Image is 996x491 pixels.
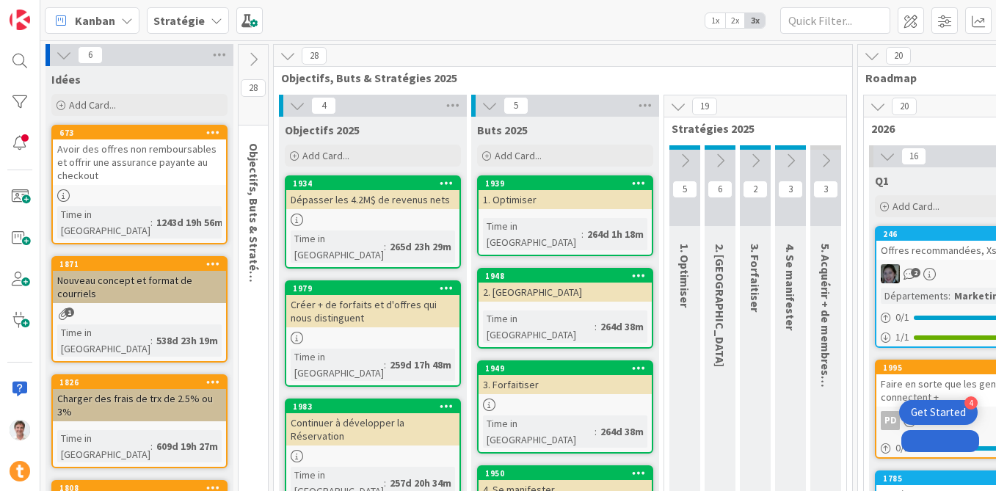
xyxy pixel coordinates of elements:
div: Time in [GEOGRAPHIC_DATA] [483,310,595,343]
img: Visit kanbanzone.com [10,10,30,30]
span: 1 / 1 [895,330,909,345]
span: 4 [311,97,336,114]
div: 1826 [53,376,226,389]
span: 19 [692,98,717,115]
div: 673 [53,126,226,139]
div: Time in [GEOGRAPHIC_DATA] [291,349,384,381]
span: 4. Se manifester [783,244,798,330]
span: Objectifs 2025 [285,123,360,137]
img: JG [10,420,30,440]
div: Time in [GEOGRAPHIC_DATA] [483,415,595,448]
div: 1939 [485,178,652,189]
span: 1x [705,13,725,28]
span: : [150,332,153,349]
span: Add Card... [893,200,939,213]
div: 3. Forfaitiser [479,375,652,394]
div: Créer + de forfaits et d'offres qui nous distinguent [286,295,459,327]
span: : [595,423,597,440]
span: : [150,214,153,230]
input: Quick Filter... [780,7,890,34]
span: 1. Optimiser [677,244,692,308]
div: 1979Créer + de forfaits et d'offres qui nous distinguent [286,282,459,327]
div: 538d 23h 19m [153,332,222,349]
div: 1948 [485,271,652,281]
span: 3 [813,181,838,198]
b: Stratégie [153,13,205,28]
span: : [948,288,950,304]
div: Open Get Started checklist, remaining modules: 4 [899,400,978,425]
div: Nouveau concept et format de courriels [53,271,226,303]
span: 28 [241,79,266,97]
div: 1826 [59,377,226,388]
span: : [384,239,386,255]
span: : [581,226,584,242]
div: 1934 [286,177,459,190]
div: 19391. Optimiser [479,177,652,209]
span: Kanban [75,12,115,29]
span: 2 [743,181,768,198]
span: 16 [901,148,926,165]
span: 2 [911,268,920,277]
div: 1950 [485,468,652,479]
div: Get Started [911,405,966,420]
div: 259d 17h 48m [386,357,455,373]
div: 257d 20h 34m [386,475,455,491]
img: avatar [10,461,30,481]
span: 20 [892,98,917,115]
div: 1871 [53,258,226,271]
div: 609d 19h 27m [153,438,222,454]
div: 264d 38m [597,423,647,440]
div: 1934 [293,178,459,189]
span: Add Card... [69,98,116,112]
img: AA [881,264,900,283]
div: 265d 23h 29m [386,239,455,255]
div: Avoir des offres non remboursables et offrir une assurance payante au checkout [53,139,226,185]
div: 1979 [286,282,459,295]
div: 1983Continuer à développer la Réservation [286,400,459,445]
div: 19493. Forfaitiser [479,362,652,394]
div: 1939 [479,177,652,190]
span: 3 [778,181,803,198]
span: 1 [65,308,74,317]
span: Buts 2025 [477,123,528,137]
span: Add Card... [495,149,542,162]
div: 264d 1h 18m [584,226,647,242]
div: 4 [964,396,978,410]
div: 2. [GEOGRAPHIC_DATA] [479,283,652,302]
div: 1983 [286,400,459,413]
span: 0 / 1 [895,440,909,456]
div: 1871Nouveau concept et format de courriels [53,258,226,303]
span: 6 [708,181,733,198]
div: Charger des frais de trx de 2.5% ou 3% [53,389,226,421]
div: 19482. [GEOGRAPHIC_DATA] [479,269,652,302]
div: Départements [881,288,948,304]
div: Time in [GEOGRAPHIC_DATA] [57,430,150,462]
div: 673Avoir des offres non remboursables et offrir une assurance payante au checkout [53,126,226,185]
div: 1948 [479,269,652,283]
div: 1243d 19h 56m [153,214,227,230]
div: Time in [GEOGRAPHIC_DATA] [291,230,384,263]
div: Time in [GEOGRAPHIC_DATA] [57,324,150,357]
span: 2x [725,13,745,28]
div: 1983 [293,401,459,412]
span: Idées [51,72,81,87]
span: 6 [78,46,103,64]
span: 0 / 1 [895,310,909,325]
div: 1826Charger des frais de trx de 2.5% ou 3% [53,376,226,421]
span: : [384,357,386,373]
span: 2. Engager [713,244,727,367]
span: 3. Forfaitiser [748,244,763,312]
div: 1979 [293,283,459,294]
span: Objectifs, Buts & Stratégies 2024 [247,143,261,319]
span: 5 [672,181,697,198]
span: 3x [745,13,765,28]
div: Dépasser les 4.2M$ de revenus nets [286,190,459,209]
div: 1871 [59,259,226,269]
span: Objectifs, Buts & Stratégies 2025 [281,70,834,85]
span: Stratégies 2025 [672,121,828,136]
div: Time in [GEOGRAPHIC_DATA] [483,218,581,250]
span: : [150,438,153,454]
span: : [384,475,386,491]
span: 20 [886,47,911,65]
div: Time in [GEOGRAPHIC_DATA] [57,206,150,239]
